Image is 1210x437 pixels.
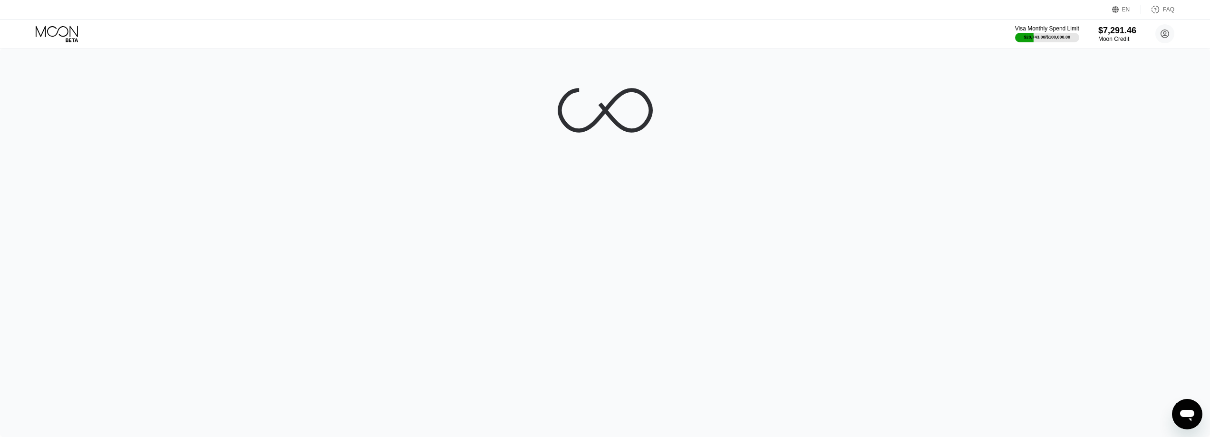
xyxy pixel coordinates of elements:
[1172,399,1202,429] iframe: Кнопка запуска окна обмена сообщениями
[1098,26,1136,36] div: $7,291.46
[1024,35,1071,39] div: $28,743.00 / $100,000.00
[1122,6,1130,13] div: EN
[1112,5,1141,14] div: EN
[1098,26,1136,42] div: $7,291.46Moon Credit
[1015,25,1079,32] div: Visa Monthly Spend Limit
[1163,6,1174,13] div: FAQ
[1015,25,1079,42] div: Visa Monthly Spend Limit$28,743.00/$100,000.00
[1141,5,1174,14] div: FAQ
[1098,36,1136,42] div: Moon Credit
